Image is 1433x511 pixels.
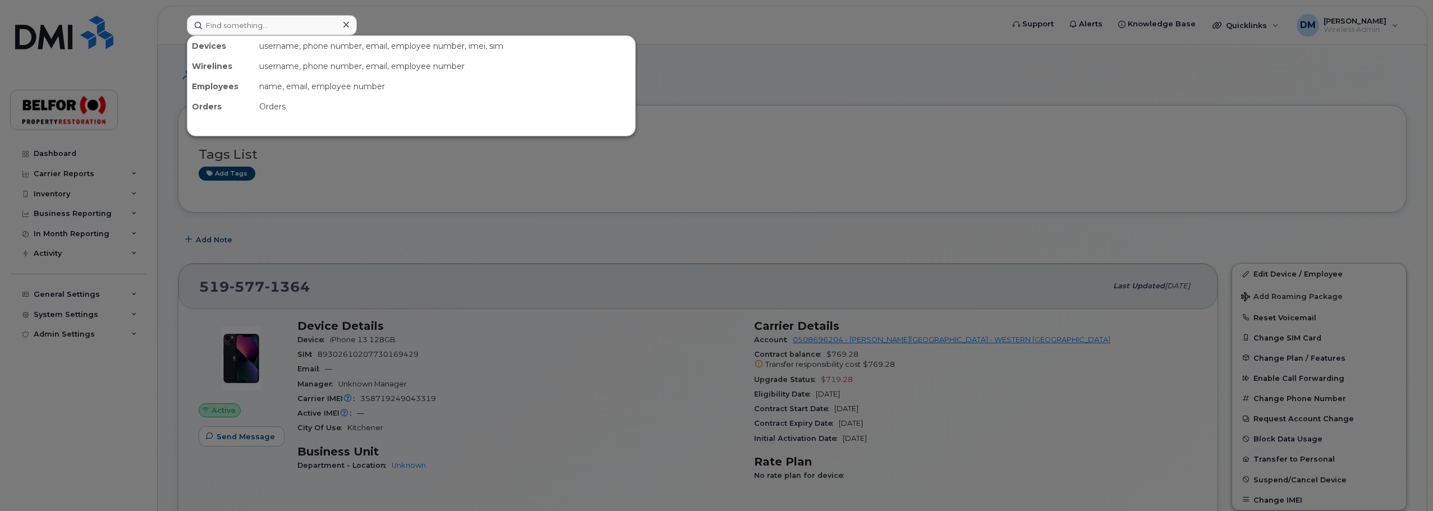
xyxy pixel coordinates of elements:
div: Orders [255,96,635,117]
div: Employees [187,76,255,96]
div: Devices [187,36,255,56]
div: Orders [187,96,255,117]
div: name, email, employee number [255,76,635,96]
div: Wirelines [187,56,255,76]
div: username, phone number, email, employee number [255,56,635,76]
div: username, phone number, email, employee number, imei, sim [255,36,635,56]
